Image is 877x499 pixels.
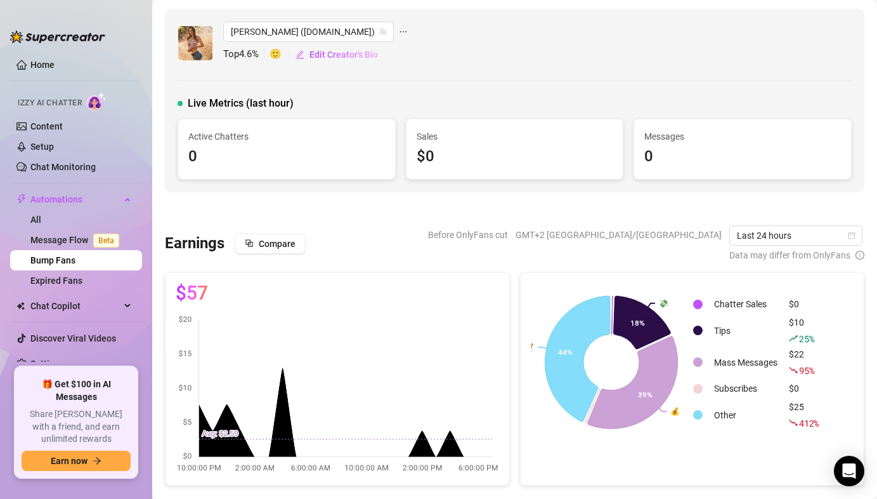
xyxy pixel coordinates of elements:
[22,408,131,446] span: Share [PERSON_NAME] with a friend, and earn unlimited rewards
[428,225,508,244] span: Before OnlyFans cut
[789,297,819,311] div: $0
[789,400,819,430] div: $25
[417,145,613,169] div: $0
[737,226,855,245] span: Last 24 hours
[178,26,212,60] img: Marie
[245,239,254,248] span: block
[270,47,295,62] span: 🙂
[789,334,798,343] span: rise
[30,333,116,343] a: Discover Viral Videos
[848,232,855,239] span: calendar
[93,456,101,465] span: arrow-right
[799,333,814,345] span: 25 %
[516,225,722,244] span: GMT+2 [GEOGRAPHIC_DATA]/[GEOGRAPHIC_DATA]
[30,60,55,70] a: Home
[30,235,124,245] a: Message FlowBeta
[709,316,783,346] td: Tips
[30,142,54,152] a: Setup
[729,248,850,262] span: Data may differ from OnlyFans
[188,145,385,169] div: 0
[30,255,75,265] a: Bump Fans
[834,456,864,486] div: Open Intercom Messenger
[671,406,680,416] text: 💰
[22,378,131,403] span: 🎁 Get $100 in AI Messages
[30,276,82,286] a: Expired Fans
[259,239,296,249] span: Compare
[524,342,533,352] text: 📝
[30,121,63,131] a: Content
[231,22,386,41] span: Marie (mariemad.fit)
[799,364,814,376] span: 95 %
[93,234,119,248] span: Beta
[18,97,82,109] span: Izzy AI Chatter
[188,96,294,111] span: Live Metrics (last hour)
[789,366,798,375] span: fall
[855,248,864,262] span: info-circle
[51,456,88,466] span: Earn now
[235,234,306,254] button: Compare
[709,295,783,314] td: Chatter Sales
[379,28,387,36] span: team
[30,189,120,210] span: Automations
[30,296,120,316] span: Chat Copilot
[188,130,385,143] span: Active Chatters
[644,145,841,169] div: 0
[399,22,408,42] span: ellipsis
[10,30,105,43] img: logo-BBDzfeDw.svg
[709,379,783,399] td: Subscribes
[789,382,819,396] div: $0
[417,130,613,143] span: Sales
[659,298,668,308] text: 💸
[799,417,819,429] span: 412 %
[16,194,27,204] span: thunderbolt
[789,347,819,378] div: $22
[789,418,798,427] span: fall
[223,47,270,62] span: Top 4.6 %
[30,359,64,369] a: Settings
[22,451,131,471] button: Earn nowarrow-right
[789,316,819,346] div: $10
[296,50,304,59] span: edit
[87,92,107,110] img: AI Chatter
[709,347,783,378] td: Mass Messages
[709,400,783,430] td: Other
[165,234,224,254] h3: Earnings
[30,162,96,172] a: Chat Monitoring
[295,44,379,65] button: Edit Creator's Bio
[176,283,208,303] span: $57
[644,130,841,143] span: Messages
[309,50,378,60] span: Edit Creator's Bio
[16,302,25,310] img: Chat Copilot
[30,215,41,225] a: All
